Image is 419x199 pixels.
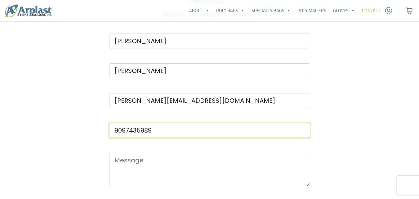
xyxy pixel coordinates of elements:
a: Poly Bags [213,4,248,17]
span: | [398,7,400,14]
a: Poly Mailers [294,4,330,17]
img: logo [5,4,51,17]
input: Last Name [109,63,310,78]
input: Email [109,93,310,108]
a: Specialty Bags [248,4,294,17]
a: About [186,4,213,17]
a: Contact [359,4,384,17]
input: First Name [109,34,310,48]
a: Gloves [330,4,358,17]
input: Phone [109,123,310,138]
